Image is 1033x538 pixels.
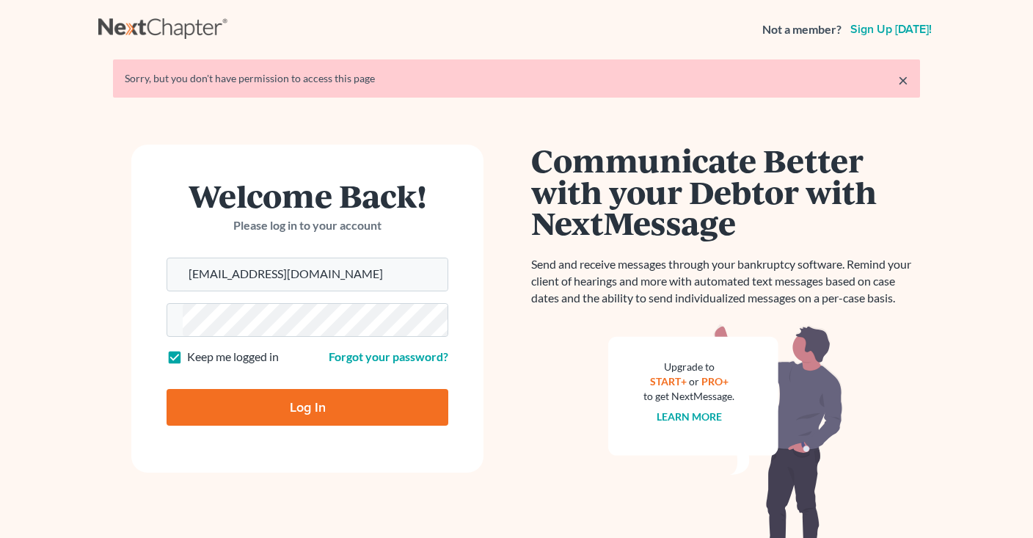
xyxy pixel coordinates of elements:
input: Email Address [183,258,448,291]
a: × [898,71,908,89]
a: Learn more [657,410,722,423]
div: to get NextMessage. [643,389,734,404]
label: Keep me logged in [187,349,279,366]
p: Please log in to your account [167,217,448,234]
h1: Welcome Back! [167,180,448,211]
a: PRO+ [701,375,729,388]
strong: Not a member? [762,21,842,38]
p: Send and receive messages through your bankruptcy software. Remind your client of hearings and mo... [531,256,920,307]
div: Upgrade to [643,360,734,374]
h1: Communicate Better with your Debtor with NextMessage [531,145,920,239]
div: Sorry, but you don't have permission to access this page [125,71,908,86]
input: Log In [167,389,448,426]
a: Forgot your password? [329,349,448,363]
span: or [689,375,699,388]
a: START+ [650,375,687,388]
a: Sign up [DATE]! [847,23,935,35]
